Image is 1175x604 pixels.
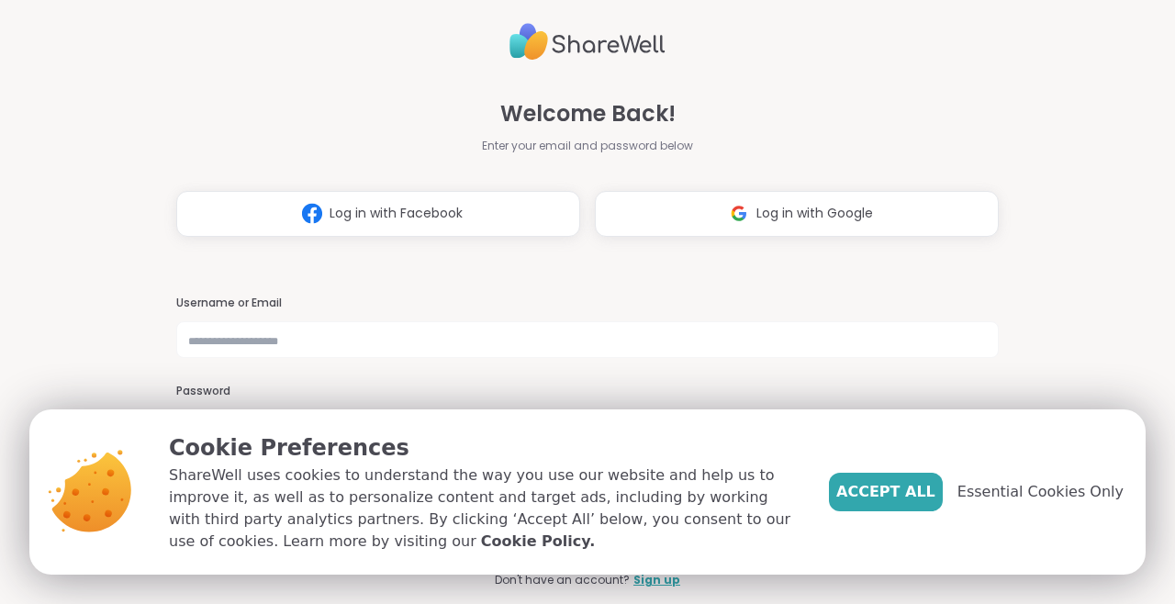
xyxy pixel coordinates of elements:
img: ShareWell Logomark [722,196,756,230]
button: Accept All [829,473,943,511]
span: Don't have an account? [495,572,630,588]
span: Essential Cookies Only [957,481,1124,503]
button: Log in with Facebook [176,191,580,237]
span: Welcome Back! [500,97,676,130]
span: Enter your email and password below [482,138,693,154]
a: Cookie Policy. [481,531,595,553]
p: Cookie Preferences [169,431,800,464]
h3: Password [176,384,999,399]
span: Log in with Facebook [330,204,463,223]
img: ShareWell Logo [509,16,666,68]
span: Accept All [836,481,935,503]
h3: Username or Email [176,296,999,311]
a: Sign up [633,572,680,588]
p: ShareWell uses cookies to understand the way you use our website and help us to improve it, as we... [169,464,800,553]
button: Log in with Google [595,191,999,237]
span: Log in with Google [756,204,873,223]
img: ShareWell Logomark [295,196,330,230]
